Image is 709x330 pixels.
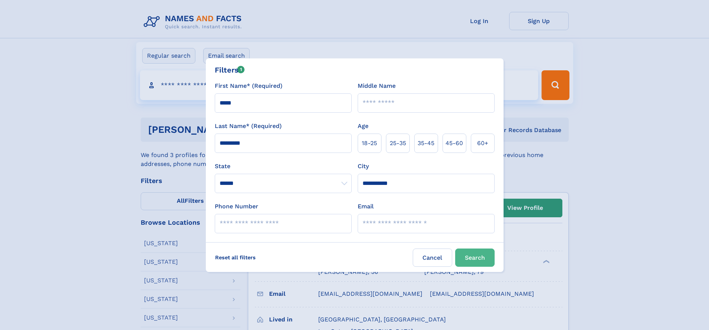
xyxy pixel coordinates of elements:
[358,122,368,131] label: Age
[215,122,282,131] label: Last Name* (Required)
[413,249,452,267] label: Cancel
[418,139,434,148] span: 35‑45
[358,202,374,211] label: Email
[362,139,377,148] span: 18‑25
[215,64,245,76] div: Filters
[455,249,495,267] button: Search
[215,81,282,90] label: First Name* (Required)
[215,162,352,171] label: State
[210,249,261,266] label: Reset all filters
[445,139,463,148] span: 45‑60
[358,81,396,90] label: Middle Name
[215,202,258,211] label: Phone Number
[390,139,406,148] span: 25‑35
[358,162,369,171] label: City
[477,139,488,148] span: 60+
